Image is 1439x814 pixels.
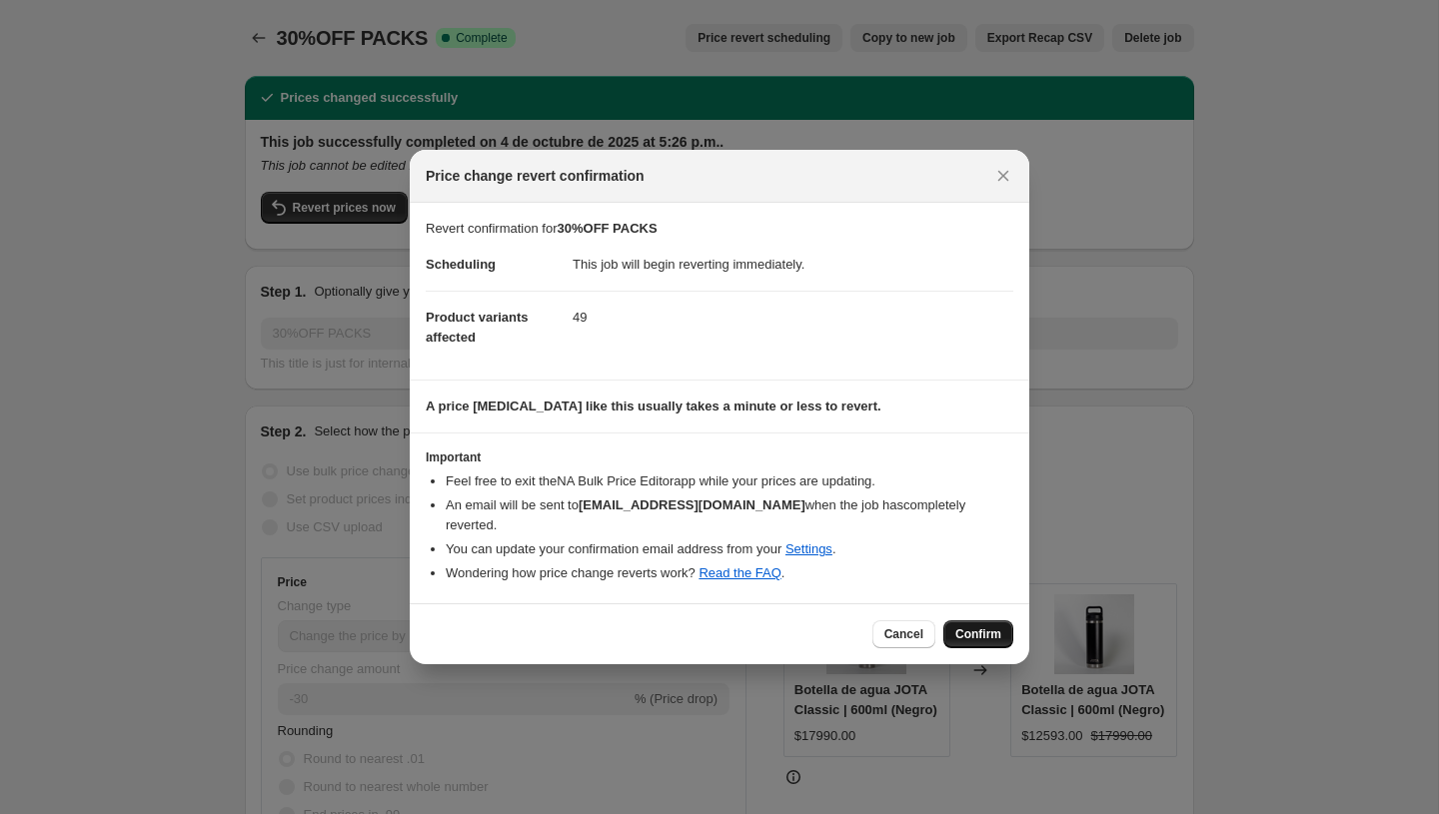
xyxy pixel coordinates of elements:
[579,497,805,512] b: [EMAIL_ADDRESS][DOMAIN_NAME]
[446,563,1013,583] li: Wondering how price change reverts work? .
[943,620,1013,648] button: Confirm
[699,565,780,580] a: Read the FAQ
[426,310,529,345] span: Product variants affected
[558,221,658,236] b: 30%OFF PACKS
[426,166,645,186] span: Price change revert confirmation
[573,239,1013,291] dd: This job will begin reverting immediately.
[426,399,881,413] b: A price [MEDICAL_DATA] like this usually takes a minute or less to revert.
[426,449,1013,465] h3: Important
[426,257,496,272] span: Scheduling
[573,291,1013,344] dd: 49
[955,626,1001,642] span: Confirm
[446,471,1013,491] li: Feel free to exit the NA Bulk Price Editor app while your prices are updating.
[872,620,935,648] button: Cancel
[785,541,832,556] a: Settings
[446,495,1013,535] li: An email will be sent to when the job has completely reverted .
[426,219,1013,239] p: Revert confirmation for
[446,539,1013,559] li: You can update your confirmation email address from your .
[989,162,1017,190] button: Close
[884,626,923,642] span: Cancel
